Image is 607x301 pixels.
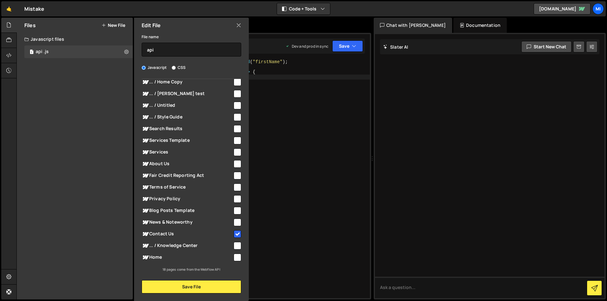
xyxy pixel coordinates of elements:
h2: Slater AI [383,44,408,50]
input: Javascript [142,66,146,70]
span: Services Template [142,137,233,144]
h2: Files [24,22,36,29]
a: [DOMAIN_NAME] [534,3,591,15]
span: Blog Posts Template [142,207,233,214]
a: 🤙 [1,1,17,16]
span: 1 [30,50,34,55]
span: Search Results [142,125,233,133]
span: News & Noteworthy [142,219,233,226]
span: ... / Style Guide [142,113,233,121]
span: Privacy Policy [142,195,233,203]
span: ... / Untitled [142,102,233,109]
small: 18 pages come from the Webflow API [162,267,220,272]
a: Mi [592,3,604,15]
button: Code + Tools [277,3,330,15]
button: Save [332,40,363,52]
div: 17044/46865.js [24,45,133,58]
button: New File [101,23,125,28]
div: api .js [36,49,49,55]
label: CSS [172,64,186,71]
span: Home [142,254,233,261]
h2: Edit File [142,22,161,29]
span: About Us [142,160,233,168]
div: Mistake [24,5,44,13]
span: ... / [PERSON_NAME] test [142,90,233,98]
input: Name [142,43,241,57]
div: Chat with [PERSON_NAME] [374,18,452,33]
span: Fair Credit Reporting Act [142,172,233,179]
span: Services [142,148,233,156]
span: ... / Knowledge Center [142,242,233,250]
button: Save File [142,280,241,293]
div: Javascript files [17,33,133,45]
button: Start new chat [521,41,572,52]
div: Dev and prod in sync [285,44,328,49]
label: Javascript [142,64,167,71]
span: Terms of Service [142,184,233,191]
input: CSS [172,66,176,70]
label: File name [142,34,159,40]
span: ... / Home Copy [142,78,233,86]
span: Contact Us [142,230,233,238]
div: Documentation [453,18,507,33]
